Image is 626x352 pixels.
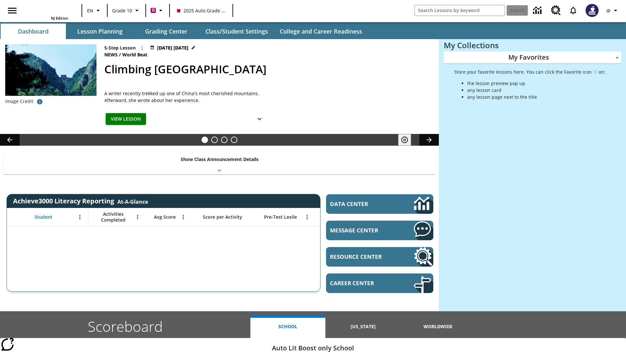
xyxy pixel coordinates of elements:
button: Boost Class color is violet red. Change class color [148,5,167,16]
button: Grading Center [134,23,199,39]
button: Slide 3 Pre-release lesson [221,137,228,143]
span: | [141,44,143,51]
button: Pause [398,134,411,146]
div: Pause [398,134,418,146]
button: Open Menu [75,212,85,222]
div: Show Class Announcement Details [3,152,436,174]
span: B [152,6,155,14]
button: Dashboard [1,23,66,39]
span: 2025 Auto Grade 10 [177,7,225,14]
button: [US_STATE] [325,315,400,338]
span: Student [35,214,52,220]
button: College and Career Readiness [275,23,367,39]
a: Notifications [565,2,582,19]
span: Resource Center [330,253,394,260]
button: Open side menu [3,1,22,20]
button: Open Menu [178,212,188,222]
button: Credit for photo and all related images: Public Domain/Charlie Fong [33,96,46,108]
h3: My Collections [444,41,621,50]
button: Grade: Grade 10, Select a grade [110,5,143,16]
div: At-A-Glance [117,197,148,205]
a: Resource Center, Will open in new tab [547,2,565,19]
div: A writer recently trekked up one of China's most cherished mountains. Afterward, she wrote about ... [104,90,267,104]
li: the lesson preview pop up [467,80,605,87]
button: Profile/Settings [603,5,623,16]
button: Language: EN, Select a language [84,5,105,16]
button: Slide 1 Climbing Mount Tai [201,137,208,143]
button: Jul 22 - Jun 30 Choose Dates [149,44,197,51]
a: Resource Center, Will open in new tab [326,247,433,267]
img: Avatar [586,4,599,17]
p: Store your favorite lessons here. You can click the Favorite icon ♡ on: [454,68,605,75]
button: Open Menu [133,212,142,222]
input: search field [415,5,505,16]
p: Show Class Announcement Details [181,156,259,163]
span: Pre-Test Lexile [264,214,297,220]
button: Class/Student Settings [200,23,273,39]
span: Achieve3000 Literacy Reporting [13,197,148,205]
p: 5-Step Lesson [104,44,136,51]
button: Lesson carousel, Next [419,134,439,146]
a: Message Center [326,221,433,240]
li: any lesson page next to the title [467,94,605,100]
button: Lesson Planning [67,23,132,39]
a: Data Center [529,2,547,20]
button: Open Menu [302,212,312,222]
li: any lesson card [467,87,605,94]
span: Data Center [330,200,392,208]
button: Slide 4 Career Lesson [231,137,237,143]
button: Worldwide [401,315,476,338]
button: Slide 2 Defining Our Government's Purpose [211,137,218,143]
p: Image Credit [5,98,33,105]
h2: Climbing Mount Tai [104,61,431,78]
img: 6000 stone steps to climb Mount Tai in Chinese countryside [5,44,97,96]
span: NJ Edition [51,16,68,21]
button: Select a new avatar [582,2,603,19]
span: [DATE] [DATE] [157,44,188,51]
span: Career Center [330,279,394,287]
span: Avg Score [154,214,176,220]
a: Data Center [326,194,433,214]
span: World Beat [122,51,149,58]
span: @ [606,7,611,14]
span: Activities Completed [92,211,135,223]
button: School [250,315,325,338]
span: / [119,51,121,58]
div: My Favorites [444,51,621,64]
span: EN [87,7,93,14]
div: Home [26,2,68,21]
a: Career Center [326,273,433,293]
span: Grade 10 [112,7,132,14]
span: News [104,51,119,58]
span: Message Center [330,227,394,234]
button: View Lesson [106,113,146,125]
button: Show Details [253,113,266,125]
a: Home [26,3,68,16]
span: Score per Activity [203,214,242,220]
